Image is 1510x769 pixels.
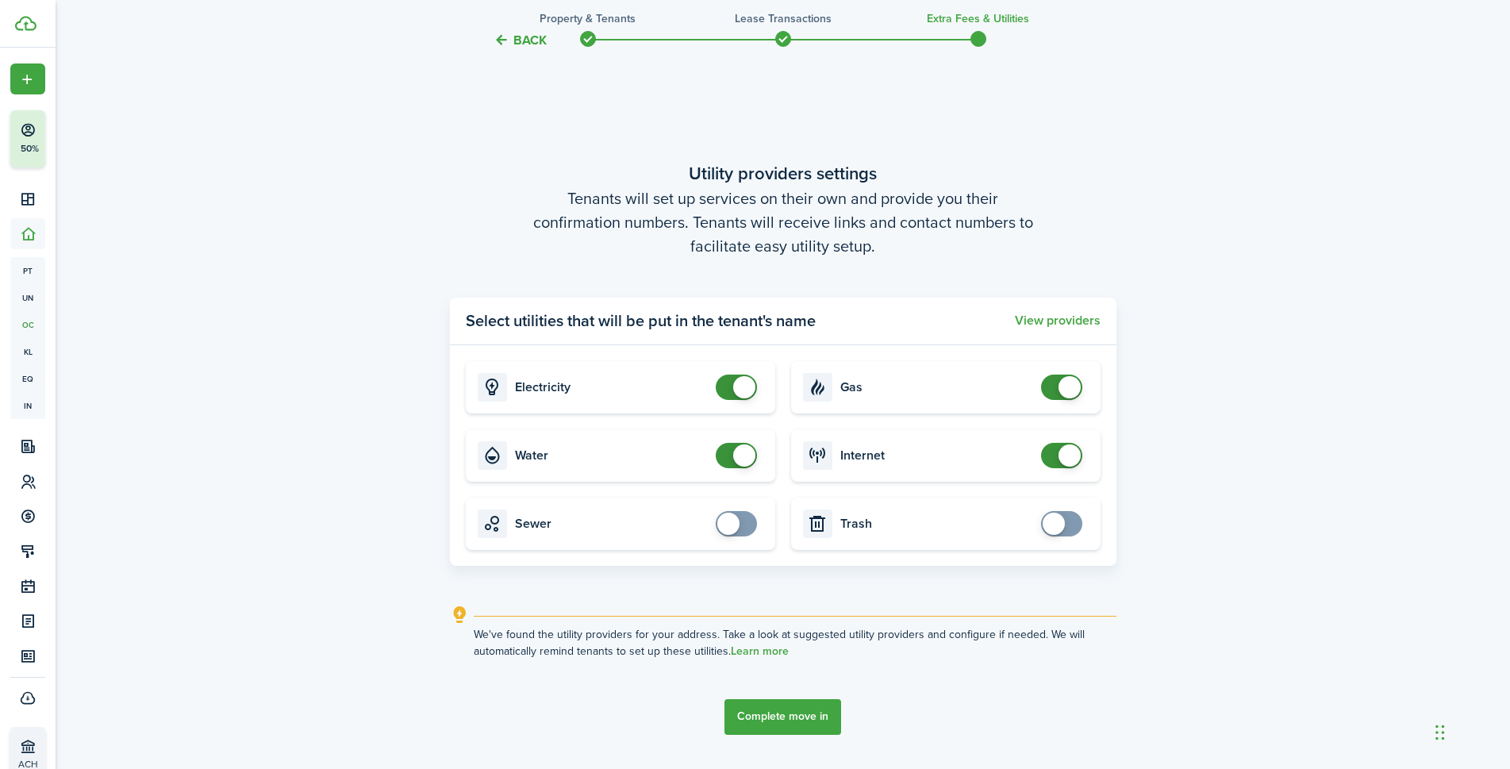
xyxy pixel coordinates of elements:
[10,365,45,392] a: eq
[10,110,142,167] button: 50%
[10,284,45,311] a: un
[515,517,708,531] card-title: Sewer
[515,448,708,463] card-title: Water
[540,10,636,27] h3: Property & Tenants
[10,338,45,365] a: kl
[10,63,45,94] button: Open menu
[15,16,37,31] img: TenantCloud
[927,10,1029,27] h3: Extra fees & Utilities
[515,380,708,394] card-title: Electricity
[450,606,470,625] i: outline
[10,311,45,338] a: oc
[450,186,1116,258] wizard-step-header-description: Tenants will set up services on their own and provide you their confirmation numbers. Tenants wil...
[840,380,1033,394] card-title: Gas
[10,392,45,419] a: in
[731,645,789,658] a: Learn more
[1015,313,1101,328] button: View providers
[840,448,1033,463] card-title: Internet
[1246,598,1510,769] iframe: Chat Widget
[450,160,1116,186] wizard-step-header-title: Utility providers settings
[466,309,816,333] panel-main-title: Select utilities that will be put in the tenant's name
[840,517,1033,531] card-title: Trash
[474,626,1116,659] explanation-description: We've found the utility providers for your address. Take a look at suggested utility providers an...
[1435,709,1445,756] div: Drag
[494,32,547,48] button: Back
[10,257,45,284] a: pt
[20,142,40,156] p: 50%
[724,699,841,735] button: Complete move in
[735,10,832,27] h3: Lease Transactions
